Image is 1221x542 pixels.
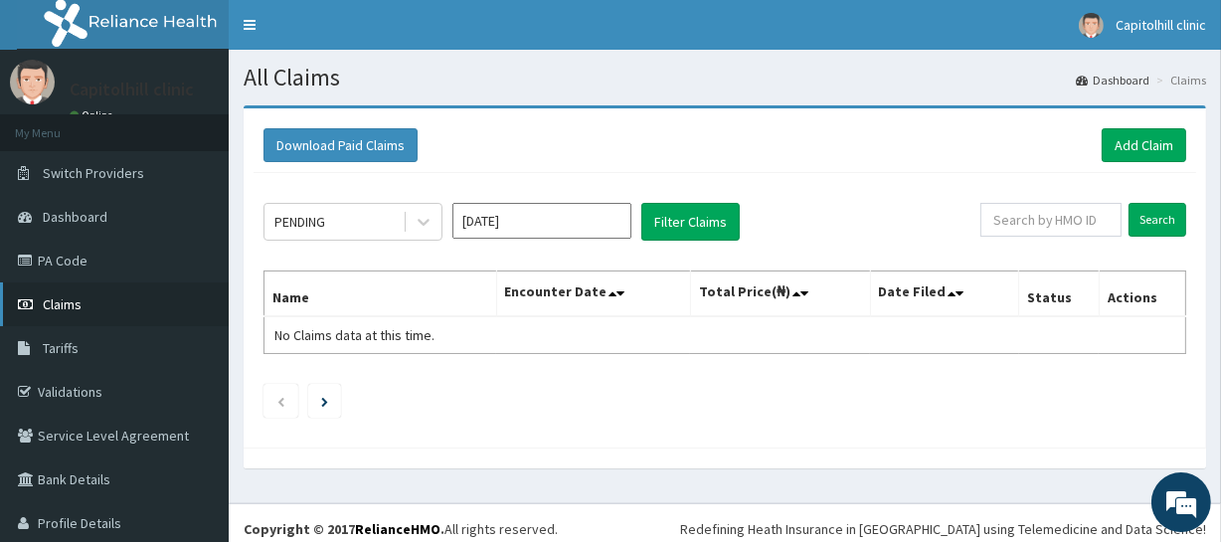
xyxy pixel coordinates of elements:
[1151,72,1206,89] li: Claims
[355,520,440,538] a: RelianceHMO
[43,295,82,313] span: Claims
[641,203,740,241] button: Filter Claims
[870,271,1019,317] th: Date Filed
[244,65,1206,90] h1: All Claims
[680,519,1206,539] div: Redefining Heath Insurance in [GEOGRAPHIC_DATA] using Telemedicine and Data Science!
[43,208,107,226] span: Dashboard
[43,164,144,182] span: Switch Providers
[1129,203,1186,237] input: Search
[70,81,194,98] p: Capitolhill clinic
[244,520,444,538] strong: Copyright © 2017 .
[690,271,870,317] th: Total Price(₦)
[452,203,631,239] input: Select Month and Year
[276,392,285,410] a: Previous page
[263,128,418,162] button: Download Paid Claims
[980,203,1122,237] input: Search by HMO ID
[1079,13,1104,38] img: User Image
[1102,128,1186,162] a: Add Claim
[274,326,435,344] span: No Claims data at this time.
[1076,72,1149,89] a: Dashboard
[1019,271,1100,317] th: Status
[1116,16,1206,34] span: Capitolhill clinic
[496,271,690,317] th: Encounter Date
[1099,271,1185,317] th: Actions
[10,60,55,104] img: User Image
[321,392,328,410] a: Next page
[264,271,497,317] th: Name
[43,339,79,357] span: Tariffs
[274,212,325,232] div: PENDING
[70,108,117,122] a: Online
